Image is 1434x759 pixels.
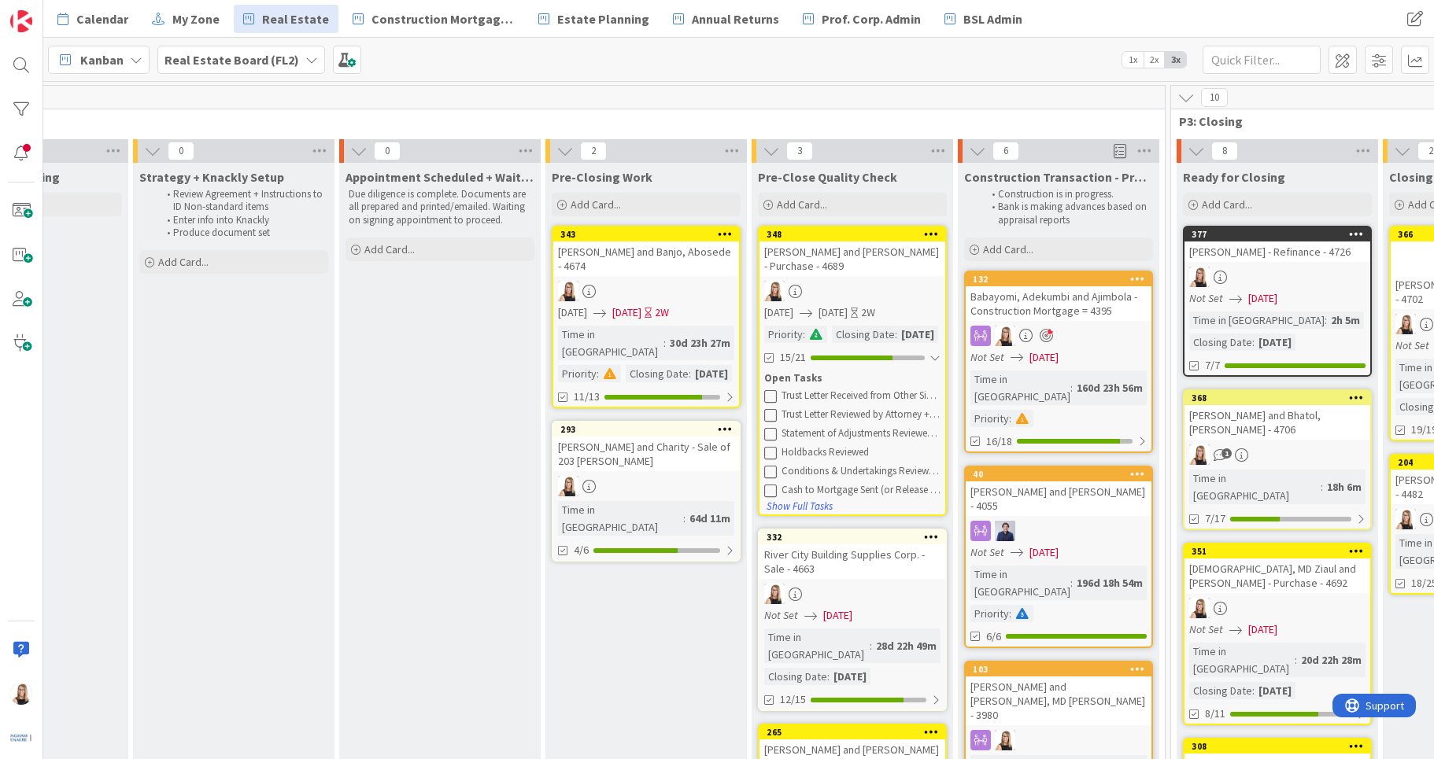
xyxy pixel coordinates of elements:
span: : [1009,605,1011,622]
div: 377 [1192,229,1370,240]
div: 343 [560,229,739,240]
div: 265 [760,725,945,739]
span: Add Card... [364,242,415,256]
p: Due diligence is complete. Documents are all prepared and printed/emailed. Waiting on signing app... [349,188,531,227]
div: Trust Letter Received from Other Side's Lawyer [782,389,941,402]
div: [PERSON_NAME] and [PERSON_NAME], MD [PERSON_NAME] - 3980 [966,676,1151,725]
span: 1x [1122,52,1144,68]
span: : [803,326,805,343]
span: Add Card... [983,242,1033,256]
a: 351[DEMOGRAPHIC_DATA], MD Ziaul and [PERSON_NAME] - Purchase - 4692DBNot Set[DATE]Time in [GEOGRA... [1183,543,1372,725]
a: 343[PERSON_NAME] and Banjo, Abosede - 4674DB[DATE][DATE]2WTime in [GEOGRAPHIC_DATA]:30d 23h 27mPr... [552,226,741,408]
div: 40 [973,469,1151,480]
div: [DATE] [691,365,732,382]
span: Kanban [80,50,124,69]
div: [PERSON_NAME] and Banjo, Abosede - 4674 [553,241,739,276]
div: 368 [1192,392,1370,403]
img: DB [10,683,32,705]
div: Time in [GEOGRAPHIC_DATA] [764,628,870,663]
div: 351[DEMOGRAPHIC_DATA], MD Ziaul and [PERSON_NAME] - Purchase - 4692 [1185,544,1370,593]
span: 2 [580,142,607,160]
span: Strategy + Knackly Setup [139,169,284,185]
div: DB [1185,267,1370,287]
div: Trust Letter Reviewed by Attorney + Strategy Updated [782,408,941,421]
div: Time in [GEOGRAPHIC_DATA] [1189,470,1321,504]
div: Closing Date [626,365,689,382]
div: 293[PERSON_NAME] and Charity - Sale of 203 [PERSON_NAME] [553,422,739,471]
a: 368[PERSON_NAME] and Bhatol, [PERSON_NAME] - 4706DBTime in [GEOGRAPHIC_DATA]:18h 6m7/17 [1183,389,1372,530]
span: 11/13 [574,389,600,405]
div: 348 [767,229,945,240]
div: CU [966,521,1151,541]
img: DB [1189,267,1210,287]
a: Calendar [48,5,138,33]
span: Appointment Scheduled + Waiting on Signed Docs [346,169,534,185]
span: [DATE] [823,607,852,624]
div: 132Babayomi, Adekumbi and Ajimbola - Construction Mortgage = 4395 [966,272,1151,321]
span: : [1321,478,1323,496]
div: [PERSON_NAME] and Bhatol, [PERSON_NAME] - 4706 [1185,405,1370,440]
span: [DATE] [819,304,848,321]
div: DB [966,730,1151,750]
span: : [827,668,830,685]
div: Time in [GEOGRAPHIC_DATA] [970,370,1070,405]
span: Estate Planning [557,9,649,28]
span: Calendar [76,9,128,28]
div: 343[PERSON_NAME] and Banjo, Abosede - 4674 [553,227,739,276]
div: DB [760,281,945,301]
span: : [1009,410,1011,427]
div: Time in [GEOGRAPHIC_DATA] [1189,311,1325,329]
a: Prof. Corp. Admin [793,5,930,33]
span: Annual Returns [692,9,779,28]
span: 4/6 [574,542,589,558]
span: : [1070,379,1073,396]
div: Priority [558,365,597,382]
span: 7/17 [1205,510,1225,527]
div: 103[PERSON_NAME] and [PERSON_NAME], MD [PERSON_NAME] - 3980 [966,662,1151,725]
span: 2x [1144,52,1165,68]
div: 351 [1185,544,1370,558]
div: 348[PERSON_NAME] and [PERSON_NAME] - Purchase - 4689 [760,227,945,276]
a: 40[PERSON_NAME] and [PERSON_NAME] - 4055CUNot Set[DATE]Time in [GEOGRAPHIC_DATA]:196d 18h 54mPrio... [964,466,1153,648]
span: 15/21 [780,349,806,366]
span: 8 [1211,142,1238,160]
span: 8/11 [1205,706,1225,722]
div: 351 [1192,546,1370,557]
div: Priority [764,326,803,343]
div: DB [1185,444,1370,465]
span: 10 [1201,88,1228,107]
div: 368 [1185,391,1370,405]
div: 377 [1185,227,1370,241]
img: DB [1189,598,1210,618]
span: Add Card... [158,255,209,269]
div: River City Building Supplies Corp. - Sale - 4663 [760,544,945,579]
span: Pre-Close Quality Check [758,169,897,185]
div: 30d 23h 27m [666,334,734,352]
img: DB [764,584,785,604]
div: 332 [767,532,945,543]
div: 368[PERSON_NAME] and Bhatol, [PERSON_NAME] - 4706 [1185,391,1370,440]
div: [PERSON_NAME] and [PERSON_NAME] - Purchase - 4689 [760,241,945,276]
div: 20d 22h 28m [1297,651,1366,669]
span: : [1295,651,1297,669]
div: 132 [973,274,1151,285]
span: [DATE] [1248,621,1277,638]
div: [DATE] [1255,333,1295,351]
i: Not Set [970,545,1004,559]
div: Time in [GEOGRAPHIC_DATA] [558,501,683,536]
span: : [895,326,897,343]
img: DB [558,476,578,496]
div: Time in [GEOGRAPHIC_DATA] [970,566,1070,600]
span: Prof. Corp. Admin [822,9,921,28]
img: avatar [10,727,32,749]
div: 28d 22h 49m [872,637,941,654]
div: 2h 5m [1327,311,1364,329]
div: 40[PERSON_NAME] and [PERSON_NAME] - 4055 [966,467,1151,516]
img: CU [995,521,1015,541]
span: 3x [1165,52,1186,68]
div: 2W [861,304,875,321]
i: Not Set [970,350,1004,364]
b: Real Estate Board (FL2) [164,52,299,68]
div: DB [553,476,739,496]
span: Pre-Closing Work [552,169,652,185]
